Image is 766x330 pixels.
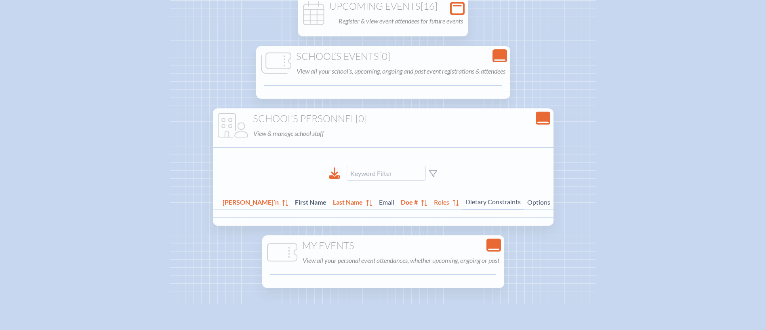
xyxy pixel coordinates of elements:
span: Email [379,197,394,206]
h1: School’s Events [259,51,507,62]
input: Keyword Filter [347,166,426,181]
span: Last Name [333,197,363,206]
span: [0] [356,112,367,125]
span: [PERSON_NAME]’n [223,197,279,206]
span: Options [527,197,550,206]
p: View & manage school staff [253,128,549,139]
span: Doe # [401,197,418,206]
p: View all your personal event attendances, whether upcoming, ongoing or past [303,255,499,266]
p: Register & view event attendees for future events [339,15,463,27]
h1: School’s Personnel [216,113,550,125]
div: Download to CSV [329,167,340,179]
h1: Upcoming Events [301,1,465,12]
p: View all your school’s, upcoming, ongoing and past event registrations & attendees [297,66,505,77]
h1: My Events [265,240,501,252]
span: Roles [434,197,449,206]
span: Dietary Constraints [465,196,521,206]
span: [0] [379,50,390,62]
span: First Name [295,197,326,206]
